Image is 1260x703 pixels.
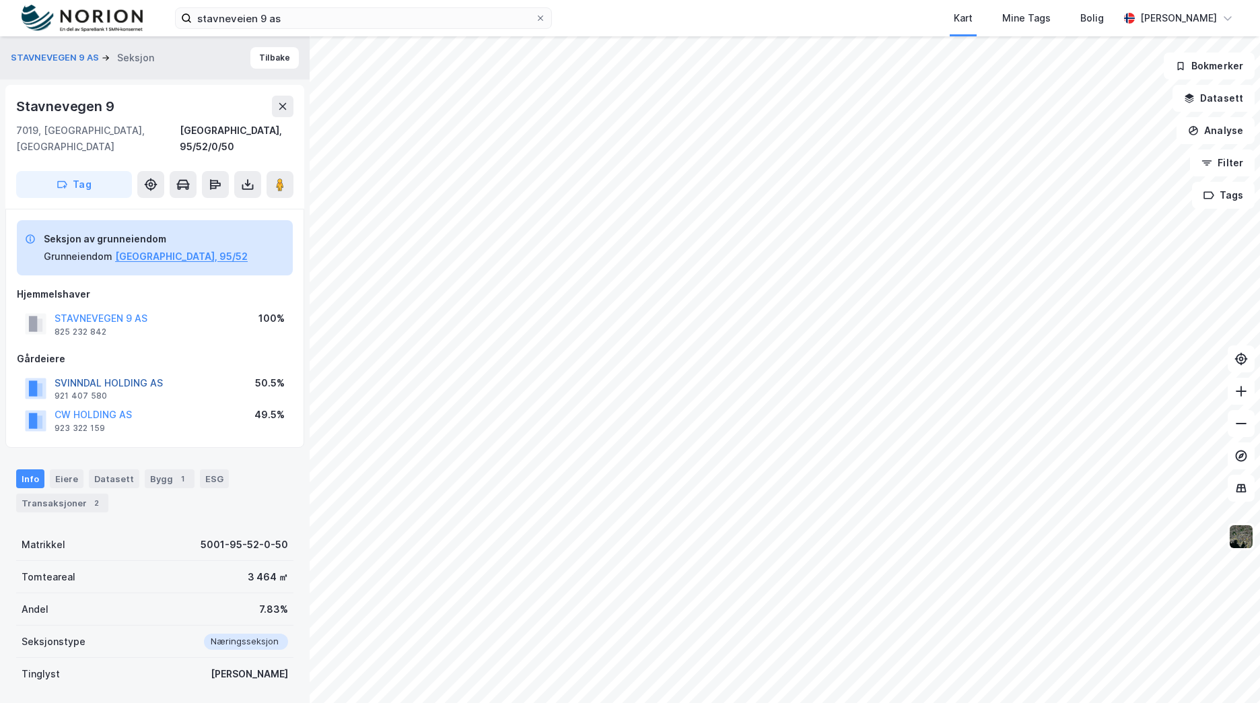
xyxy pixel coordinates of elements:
button: Datasett [1172,85,1255,112]
img: norion-logo.80e7a08dc31c2e691866.png [22,5,143,32]
img: 9k= [1228,524,1254,549]
div: Grunneiendom [44,248,112,265]
div: Datasett [89,469,139,488]
div: 7019, [GEOGRAPHIC_DATA], [GEOGRAPHIC_DATA] [16,123,180,155]
div: Gårdeiere [17,351,293,367]
div: [GEOGRAPHIC_DATA], 95/52/0/50 [180,123,293,155]
div: Hjemmelshaver [17,286,293,302]
div: 923 322 159 [55,423,105,434]
div: Info [16,469,44,488]
div: 50.5% [255,375,285,391]
button: [GEOGRAPHIC_DATA], 95/52 [115,248,248,265]
div: 5001-95-52-0-50 [201,537,288,553]
div: 100% [258,310,285,327]
div: Tomteareal [22,569,75,585]
div: Kart [954,10,973,26]
div: 921 407 580 [55,391,107,401]
div: Matrikkel [22,537,65,553]
div: [PERSON_NAME] [211,666,288,682]
div: ESG [200,469,229,488]
div: Mine Tags [1002,10,1051,26]
button: Bokmerker [1164,53,1255,79]
div: Tinglyst [22,666,60,682]
iframe: Chat Widget [1193,638,1260,703]
div: Andel [22,601,48,617]
div: Stavnevegen 9 [16,96,116,117]
button: STAVNEVEGEN 9 AS [11,51,102,65]
div: Bygg [145,469,195,488]
div: Seksjonstype [22,634,85,650]
div: Eiere [50,469,83,488]
div: Seksjon [117,50,154,66]
button: Analyse [1177,117,1255,144]
button: Tag [16,171,132,198]
button: Tags [1192,182,1255,209]
div: [PERSON_NAME] [1140,10,1217,26]
div: 3 464 ㎡ [248,569,288,585]
div: Kontrollprogram for chat [1193,638,1260,703]
div: Seksjon av grunneiendom [44,231,248,247]
button: Tilbake [250,47,299,69]
div: 825 232 842 [55,327,106,337]
div: Transaksjoner [16,494,108,512]
input: Søk på adresse, matrikkel, gårdeiere, leietakere eller personer [192,8,535,28]
div: 1 [176,472,189,486]
button: Filter [1190,149,1255,176]
div: 7.83% [259,601,288,617]
div: 2 [90,496,103,510]
div: 49.5% [254,407,285,423]
div: Bolig [1080,10,1104,26]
